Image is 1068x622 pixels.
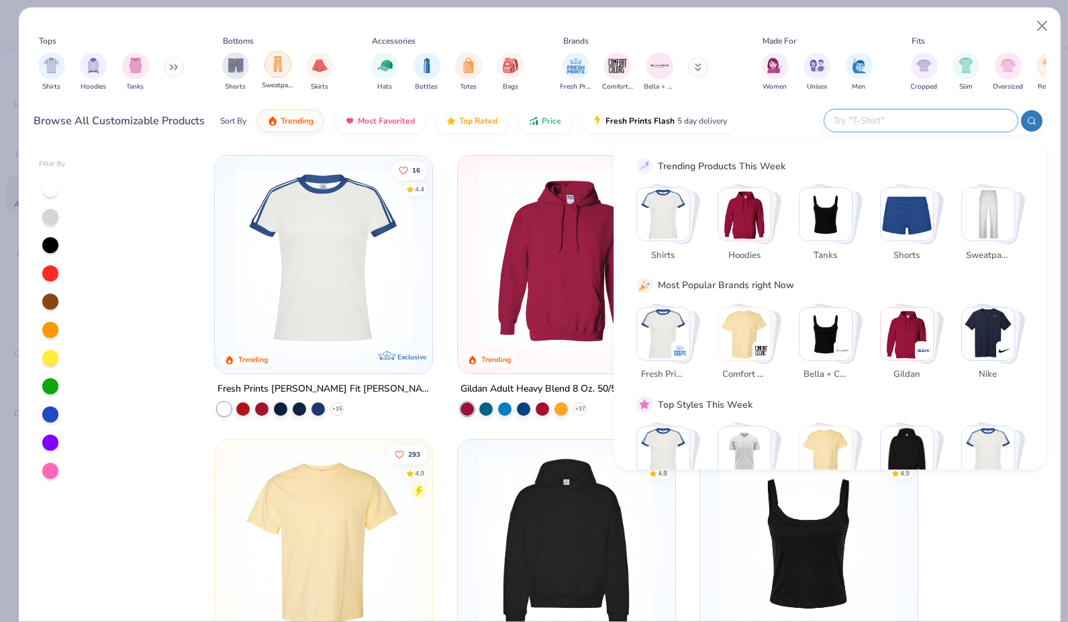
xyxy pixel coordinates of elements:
button: Stack Card Button Tanks [799,187,861,267]
span: Bottles [416,82,438,92]
button: Stack Card Button Sportswear [718,426,779,506]
span: Hoodies [81,82,106,92]
img: Fresh Prints [673,344,687,357]
div: filter for Women [762,52,789,92]
span: Price [542,116,561,126]
span: Tanks [804,249,848,262]
div: Tops [39,35,56,47]
span: + 37 [575,404,585,412]
button: Stack Card Button Hoodies [718,187,779,267]
div: filter for Fresh Prints [561,52,591,92]
button: filter button [1036,52,1063,92]
div: Top Styles This Week [658,398,753,412]
img: flash.gif [592,116,603,126]
button: filter button [804,52,830,92]
span: Exclusive [397,352,426,361]
div: Accessories [373,35,416,47]
img: Shorts Image [228,58,244,73]
div: Most Popular Brands right Now [658,278,794,292]
span: Gildan [885,368,929,382]
div: filter for Bella + Canvas [644,52,675,92]
span: + 15 [332,404,342,412]
img: Comfort Colors [718,308,771,360]
button: Like [388,445,427,463]
div: 4.9 [415,468,424,478]
span: Fresh Prints Flash [605,116,675,126]
button: Stack Card Button Casual [961,426,1023,506]
img: Bella + Canvas [836,344,849,357]
img: Hoodies Image [86,58,101,73]
button: filter button [644,52,675,92]
button: filter button [953,52,979,92]
img: pink_star.gif [638,398,650,410]
button: Stack Card Button Sweatpants [961,187,1023,267]
button: filter button [602,52,633,92]
span: Trending [281,116,313,126]
img: Sweatpants [962,188,1014,240]
div: 4.4 [415,184,424,194]
button: Stack Card Button Gildan [880,307,942,387]
img: Hats Image [377,58,393,73]
img: Preppy [881,427,933,479]
div: Sort By [220,115,246,127]
button: Stack Card Button Classic [636,426,698,506]
span: Most Favorited [358,116,415,126]
span: Comfort Colors [723,368,767,382]
span: 5 day delivery [677,114,727,129]
span: Oversized [993,82,1023,92]
input: Try "T-Shirt" [832,113,1008,128]
span: 293 [408,451,420,457]
button: Close [1030,13,1055,39]
div: filter for Unisex [804,52,830,92]
img: Comfort Colors Image [608,56,628,76]
img: Tanks [799,188,852,240]
span: Shirts [642,249,685,262]
img: Bags Image [503,58,518,73]
span: Bags [503,82,518,92]
button: filter button [911,52,938,92]
div: Fits [912,35,925,47]
button: filter button [561,52,591,92]
span: Fresh Prints [561,82,591,92]
span: Regular [1038,82,1062,92]
img: Cropped Image [916,58,932,73]
div: Gildan Adult Heavy Blend 8 Oz. 50/50 Hooded Sweatshirt [460,380,673,397]
img: 01756b78-01f6-4cc6-8d8a-3c30c1a0c8ac [471,169,661,347]
button: filter button [497,52,524,92]
img: Men Image [852,58,867,73]
span: Skirts [311,82,328,92]
button: Most Favorited [334,109,425,132]
button: Price [518,109,571,132]
span: Nike [967,368,1010,382]
img: Fresh Prints Image [566,56,586,76]
div: filter for Bags [497,52,524,92]
div: filter for Regular [1036,52,1063,92]
img: Skirts Image [312,58,328,73]
button: filter button [455,52,482,92]
span: Shorts [226,82,246,92]
span: Bella + Canvas [644,82,675,92]
span: Hats [377,82,392,92]
img: party_popper.gif [638,279,650,292]
div: filter for Slim [953,52,979,92]
button: Top Rated [436,109,507,132]
span: Cropped [911,82,938,92]
button: Stack Card Button Athleisure [799,426,861,506]
img: TopRated.gif [446,116,456,126]
div: filter for Sweatpants [262,51,293,91]
img: Gildan [881,308,933,360]
button: Stack Card Button Comfort Colors [718,307,779,387]
img: Bottles Image [420,58,434,73]
button: filter button [38,52,65,92]
img: Gildan [917,344,930,357]
button: Trending [257,109,324,132]
span: Shorts [885,249,929,262]
img: Sweatpants Image [271,56,285,72]
img: Comfort Colors [755,344,768,357]
button: filter button [262,52,293,92]
button: filter button [306,52,333,92]
button: Like [392,161,427,179]
img: Classic [637,427,689,479]
div: 4.9 [900,468,910,478]
div: Fresh Prints [PERSON_NAME] Fit [PERSON_NAME] Shirt with Stripes [217,380,430,397]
